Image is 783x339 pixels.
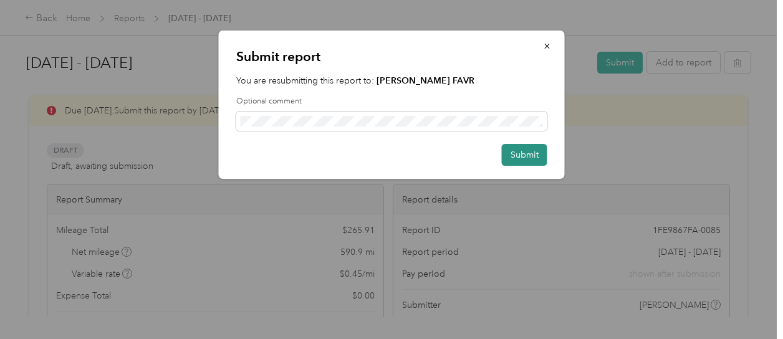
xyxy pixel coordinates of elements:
p: You are resubmitting this report to: [236,74,547,87]
label: Optional comment [236,96,547,107]
p: Submit report [236,48,547,65]
strong: [PERSON_NAME] FAVR [377,75,474,86]
button: Submit [502,144,547,166]
iframe: Everlance-gr Chat Button Frame [713,269,783,339]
